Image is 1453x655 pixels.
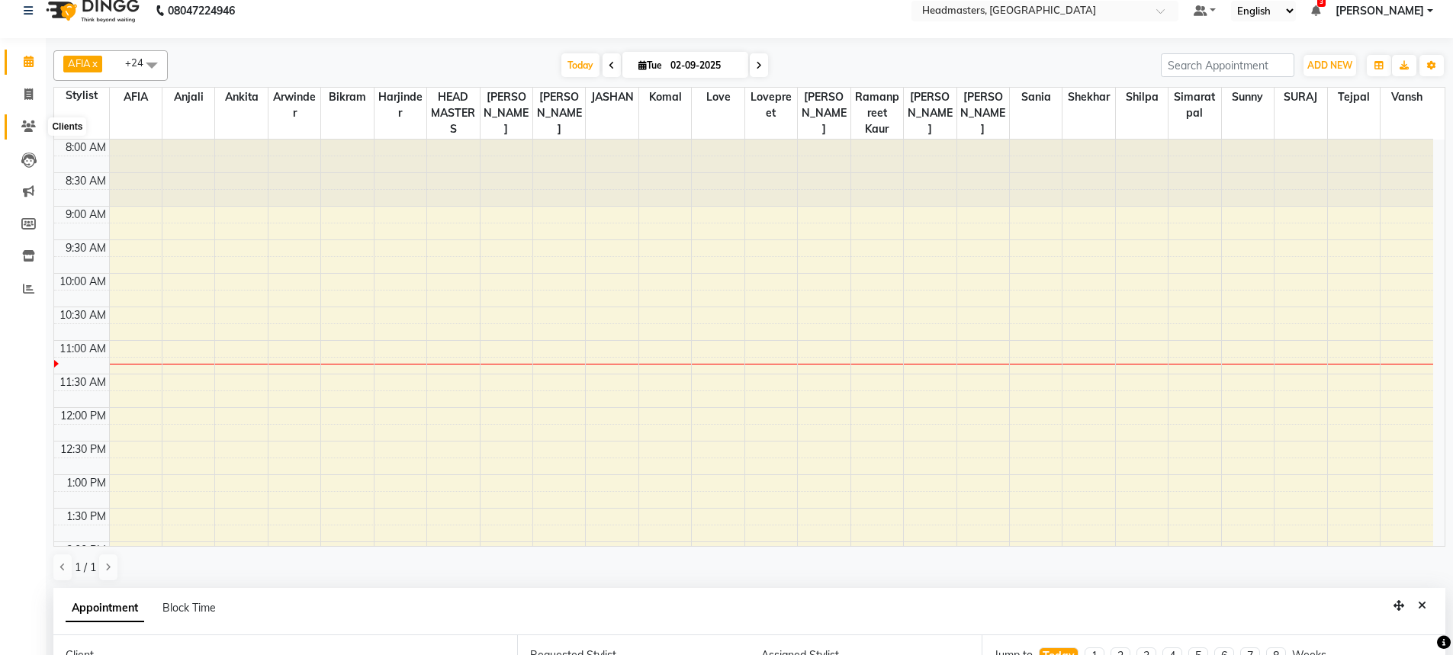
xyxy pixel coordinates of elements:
[533,88,585,139] span: [PERSON_NAME]
[56,274,109,290] div: 10:00 AM
[904,88,956,139] span: [PERSON_NAME]
[1116,88,1168,107] span: Shilpa
[63,240,109,256] div: 9:30 AM
[57,441,109,458] div: 12:30 PM
[63,207,109,223] div: 9:00 AM
[162,88,214,107] span: Anjali
[586,88,638,107] span: JASHAN
[1062,88,1114,107] span: Shekhar
[63,542,109,558] div: 2:00 PM
[1010,88,1062,107] span: Sania
[1336,3,1424,19] span: [PERSON_NAME]
[56,374,109,390] div: 11:30 AM
[561,53,600,77] span: Today
[56,341,109,357] div: 11:00 AM
[91,57,98,69] a: x
[162,601,216,615] span: Block Time
[66,595,144,622] span: Appointment
[63,173,109,189] div: 8:30 AM
[798,88,850,139] span: [PERSON_NAME]
[427,88,479,139] span: HEAD MASTERS
[125,56,155,69] span: +24
[666,54,742,77] input: 2025-09-02
[639,88,691,107] span: Komal
[1411,594,1433,618] button: Close
[48,117,86,136] div: Clients
[63,475,109,491] div: 1:00 PM
[1304,55,1356,76] button: ADD NEW
[57,408,109,424] div: 12:00 PM
[54,88,109,104] div: Stylist
[1381,88,1433,107] span: Vansh
[321,88,373,107] span: Bikram
[1307,59,1352,71] span: ADD NEW
[692,88,744,107] span: Love
[68,57,91,69] span: AFIA
[110,88,162,107] span: AFIA
[268,88,320,123] span: Arwinder
[1311,4,1320,18] a: 3
[1328,88,1380,107] span: Tejpal
[75,560,96,576] span: 1 / 1
[635,59,666,71] span: Tue
[56,307,109,323] div: 10:30 AM
[63,140,109,156] div: 8:00 AM
[375,88,426,123] span: Harjinder
[215,88,267,107] span: Ankita
[481,88,532,139] span: [PERSON_NAME]
[851,88,903,139] span: Ramanpreet Kaur
[63,509,109,525] div: 1:30 PM
[1169,88,1220,123] span: Simaratpal
[1275,88,1326,107] span: SURAJ
[1161,53,1294,77] input: Search Appointment
[1222,88,1274,107] span: Sunny
[957,88,1009,139] span: [PERSON_NAME]
[745,88,797,123] span: Lovepreet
